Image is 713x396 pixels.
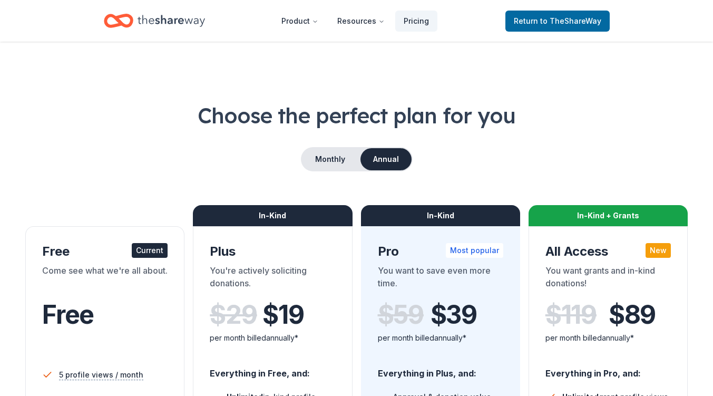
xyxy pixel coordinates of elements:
[210,358,335,380] div: Everything in Free, and:
[545,264,671,294] div: You want grants and in-kind donations!
[646,243,671,258] div: New
[514,15,601,27] span: Return
[42,264,168,294] div: Come see what we're all about.
[395,11,437,32] a: Pricing
[210,332,335,344] div: per month billed annually*
[42,243,168,260] div: Free
[529,205,688,226] div: In-Kind + Grants
[609,300,656,330] span: $ 89
[361,205,520,226] div: In-Kind
[360,148,412,170] button: Annual
[193,205,352,226] div: In-Kind
[378,358,503,380] div: Everything in Plus, and:
[302,148,358,170] button: Monthly
[210,243,335,260] div: Plus
[378,243,503,260] div: Pro
[545,332,671,344] div: per month billed annually*
[378,264,503,294] div: You want to save even more time.
[25,101,688,130] h1: Choose the perfect plan for you
[42,299,94,330] span: Free
[505,11,610,32] a: Returnto TheShareWay
[59,369,143,381] span: 5 profile views / month
[329,11,393,32] button: Resources
[378,332,503,344] div: per month billed annually*
[446,243,503,258] div: Most popular
[273,8,437,33] nav: Main
[540,16,601,25] span: to TheShareWay
[545,358,671,380] div: Everything in Pro, and:
[210,264,335,294] div: You're actively soliciting donations.
[431,300,477,330] span: $ 39
[104,8,205,33] a: Home
[545,243,671,260] div: All Access
[262,300,304,330] span: $ 19
[273,11,327,32] button: Product
[132,243,168,258] div: Current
